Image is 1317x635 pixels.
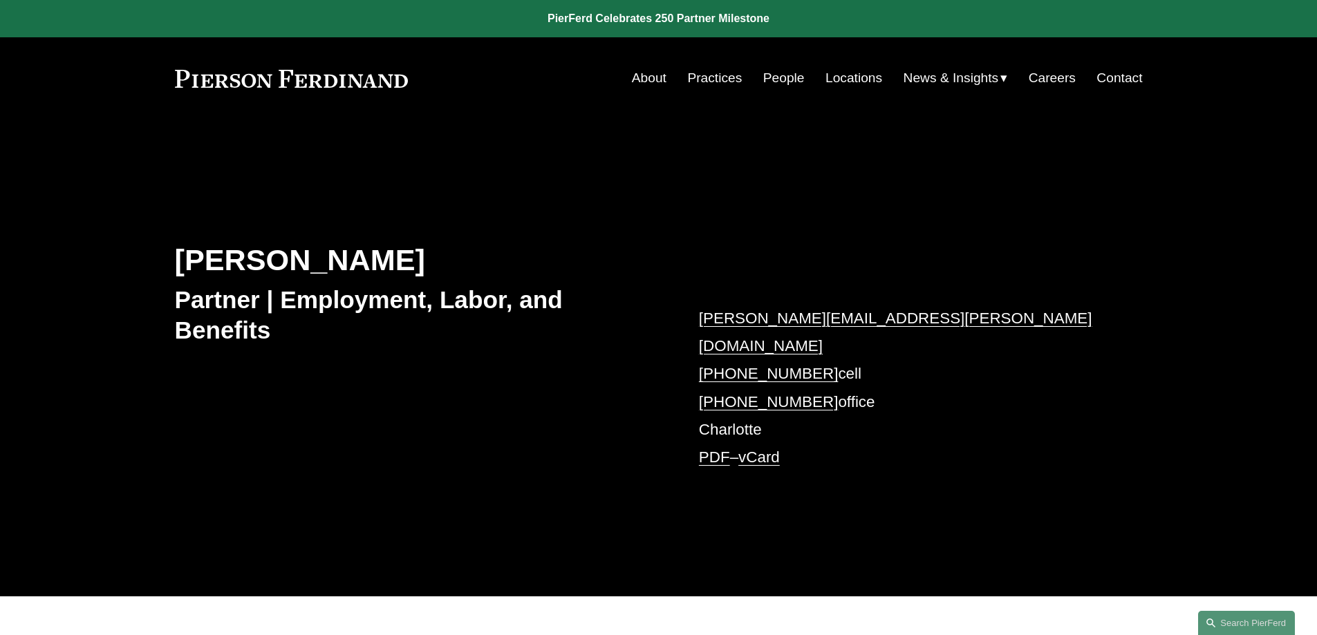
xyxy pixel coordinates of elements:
a: Practices [687,65,742,91]
h3: Partner | Employment, Labor, and Benefits [175,285,659,345]
a: Locations [825,65,882,91]
a: Contact [1096,65,1142,91]
a: Careers [1029,65,1076,91]
a: folder dropdown [904,65,1008,91]
a: [PHONE_NUMBER] [699,365,839,382]
a: Search this site [1198,611,1295,635]
span: News & Insights [904,66,999,91]
p: cell office Charlotte – [699,305,1102,472]
a: PDF [699,448,730,466]
a: [PHONE_NUMBER] [699,393,839,410]
a: About [632,65,666,91]
a: vCard [738,448,780,466]
h2: [PERSON_NAME] [175,242,659,278]
a: People [763,65,805,91]
a: [PERSON_NAME][EMAIL_ADDRESS][PERSON_NAME][DOMAIN_NAME] [699,310,1092,354]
